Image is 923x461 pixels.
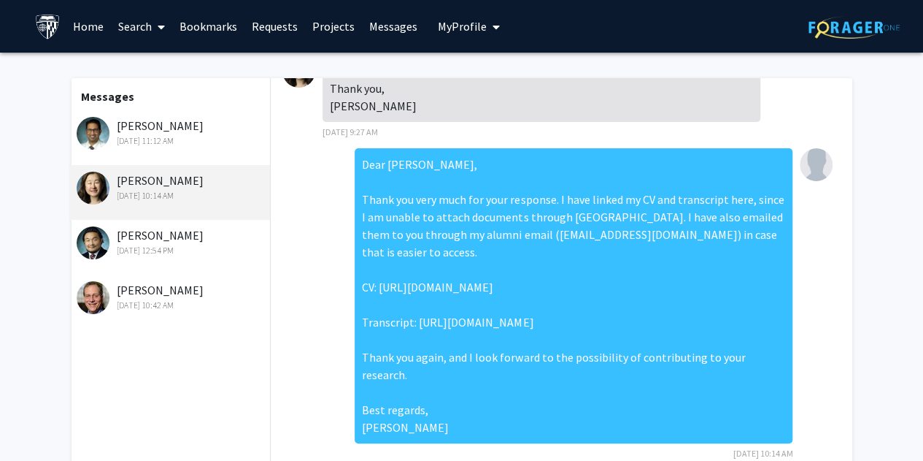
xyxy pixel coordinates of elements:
a: Home [66,1,111,52]
div: [DATE] 10:42 AM [77,299,267,312]
a: Search [111,1,172,52]
a: Projects [305,1,362,52]
div: [PERSON_NAME] [77,117,267,148]
div: [DATE] 12:54 PM [77,244,267,257]
span: My Profile [438,19,487,34]
span: [DATE] 9:27 AM [323,126,378,137]
div: Can you send me your CV and transcript? Thank you, [PERSON_NAME] [323,55,760,122]
b: Messages [81,89,134,104]
img: Jean Kim [77,172,109,205]
div: [PERSON_NAME] [77,281,267,312]
iframe: Chat [11,395,62,450]
div: Dear [PERSON_NAME], Thank you very much for your response. I have linked my CV and transcript her... [355,148,792,443]
img: Johns Hopkins University Logo [35,14,61,39]
div: [DATE] 11:12 AM [77,134,267,148]
div: [PERSON_NAME] [77,172,267,202]
div: [DATE] 10:14 AM [77,189,267,202]
img: Raj Mukherjee [77,117,109,150]
img: Andy Feinberg [77,281,109,314]
img: ForagerOne Logo [808,16,900,39]
a: Requests [244,1,305,52]
a: Bookmarks [172,1,244,52]
a: Messages [362,1,425,52]
span: [DATE] 10:14 AM [733,448,792,459]
img: Samskruthi Madireddy [800,148,833,181]
img: Richard Lee [77,226,109,259]
div: [PERSON_NAME] [77,226,267,257]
